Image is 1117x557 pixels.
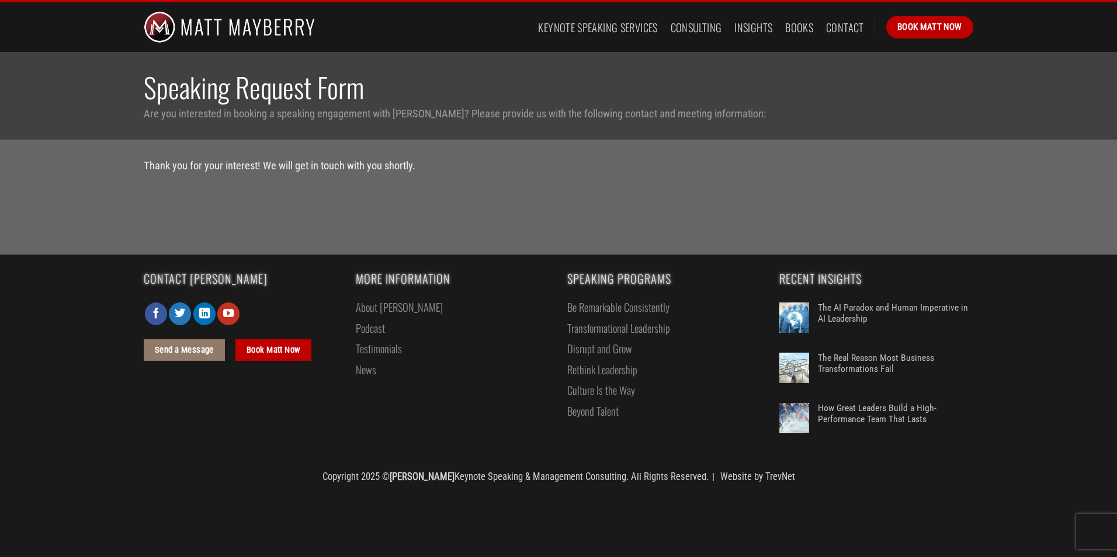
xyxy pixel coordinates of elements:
a: Send a Message [144,339,225,361]
a: Be Remarkable Consistently [567,297,669,317]
span: Book Matt Now [897,20,962,34]
a: The AI Paradox and Human Imperative in AI Leadership [818,302,973,337]
a: Follow on YouTube [217,302,240,325]
a: Insights [734,17,772,38]
a: Follow on Facebook [145,302,167,325]
a: Follow on LinkedIn [193,302,216,325]
a: Contact [826,17,864,38]
a: Book Matt Now [886,16,973,38]
span: | [709,471,718,482]
a: Transformational Leadership [567,318,670,338]
a: Consulting [671,17,722,38]
span: Book Matt Now [247,343,301,357]
a: Disrupt and Grow [567,338,632,358]
span: Speaking Programs [567,273,762,285]
a: Testimonials [356,338,402,358]
a: How Great Leaders Build a High-Performance Team That Lasts [818,403,973,438]
span: Send a Message [155,343,214,357]
p: Are you interested in booking a speaking engagement with [PERSON_NAME]? Please provide us with th... [144,105,973,122]
a: News [356,359,376,380]
a: About [PERSON_NAME] [356,297,443,317]
p: Thank you for your interest! We will get in touch with you shortly. [144,157,973,174]
a: Book Matt Now [235,339,311,361]
a: Beyond Talent [567,401,619,421]
a: Follow on Twitter [169,302,191,325]
a: Keynote Speaking Services [538,17,657,38]
span: More Information [356,273,550,285]
a: Culture Is the Way [567,380,635,400]
span: Recent Insights [779,273,974,285]
a: Website by TrevNet [720,471,795,482]
strong: [PERSON_NAME] [390,471,455,482]
a: Podcast [356,318,385,338]
a: Rethink Leadership [567,359,637,380]
a: Books [785,17,813,38]
a: The Real Reason Most Business Transformations Fail [818,353,973,388]
span: Speaking Request Form [144,67,364,107]
span: Contact [PERSON_NAME] [144,273,338,285]
img: Matt Mayberry [144,2,315,52]
div: Copyright 2025 © Keynote Speaking & Management Consulting. All Rights Reserved. [144,469,973,485]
